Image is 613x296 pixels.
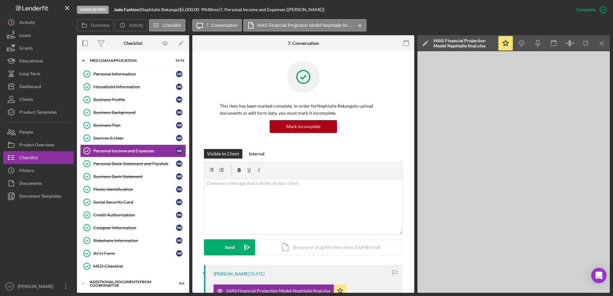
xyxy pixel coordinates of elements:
[93,110,176,115] div: Business Background
[173,59,184,62] div: 16 / 16
[90,59,168,62] div: MED Loan Application
[93,174,176,179] div: Business Bank Statement
[141,7,179,12] div: Nephtalie Rekanga |
[250,271,265,276] time: 2025-08-25 04:03
[225,239,235,255] div: Send
[93,161,176,166] div: Personal Bank Statement and Paystub
[417,51,610,293] iframe: Document Preview
[3,280,74,293] button: TD[PERSON_NAME]
[114,7,141,12] div: |
[80,68,186,80] a: Personal InformationNR
[176,160,182,167] div: N R
[176,237,182,244] div: N R
[93,97,176,102] div: Business Profile
[80,234,186,247] a: Rideshare InformationNR
[93,238,176,243] div: Rideshare Information
[80,132,186,144] a: Sources & UsesNR
[80,144,186,157] a: Personal Income and ExpensesNR
[176,84,182,90] div: N R
[176,199,182,205] div: N R
[173,282,184,285] div: 0 / 2
[80,183,186,196] a: Photo IdentificationNR
[207,149,239,159] div: Visible to Client
[176,71,182,77] div: N R
[80,93,186,106] a: Business ProfileNR
[93,71,176,77] div: Personal Information
[93,84,176,89] div: Household Information
[219,7,324,12] div: | 7. Personal Income and Expenses ([PERSON_NAME])
[246,149,268,159] button: Internal
[243,19,366,31] button: HIAS Financial Projection Model Nephtalie final.xlsx
[124,41,142,46] div: Checklist
[80,157,186,170] a: Personal Bank Statement and PaystubNR
[90,280,168,287] div: Additional Documents from Coordinator
[570,3,610,16] button: Complete
[257,23,353,28] label: HIAS Financial Projection Model Nephtalie final.xlsx
[80,106,186,119] a: Business BackgroundNR
[93,200,176,205] div: Social Security Card
[93,212,176,218] div: Credit Authorization
[214,271,249,276] div: [PERSON_NAME]
[192,19,242,31] button: 7. Conversation
[176,148,182,154] div: N R
[93,123,176,128] div: Business Plan
[93,148,176,153] div: Personal Income and Expenses
[93,136,176,141] div: Sources & Uses
[77,19,113,31] button: Overview
[249,149,265,159] div: Internal
[176,173,182,180] div: N R
[176,250,182,257] div: N R
[80,221,186,234] a: Cosigner InformationNR
[93,251,176,256] div: ACH Form
[201,7,207,12] div: 9 %
[286,120,320,133] div: Mark Incomplete
[207,7,219,12] div: 48 mo
[115,19,147,31] button: Activity
[176,212,182,218] div: N R
[176,96,182,103] div: N R
[176,225,182,231] div: N R
[129,23,143,28] label: Activity
[176,122,182,128] div: N R
[16,280,58,294] div: [PERSON_NAME]
[80,196,186,209] a: Social Security CardNR
[80,119,186,132] a: Business PlanNR
[576,3,595,16] div: Complete
[93,187,176,192] div: Photo Identification
[433,38,494,48] div: HIAS Financial Projection Model Nephtalie final.xlsx
[80,170,186,183] a: Business Bank StatementNR
[176,135,182,141] div: N R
